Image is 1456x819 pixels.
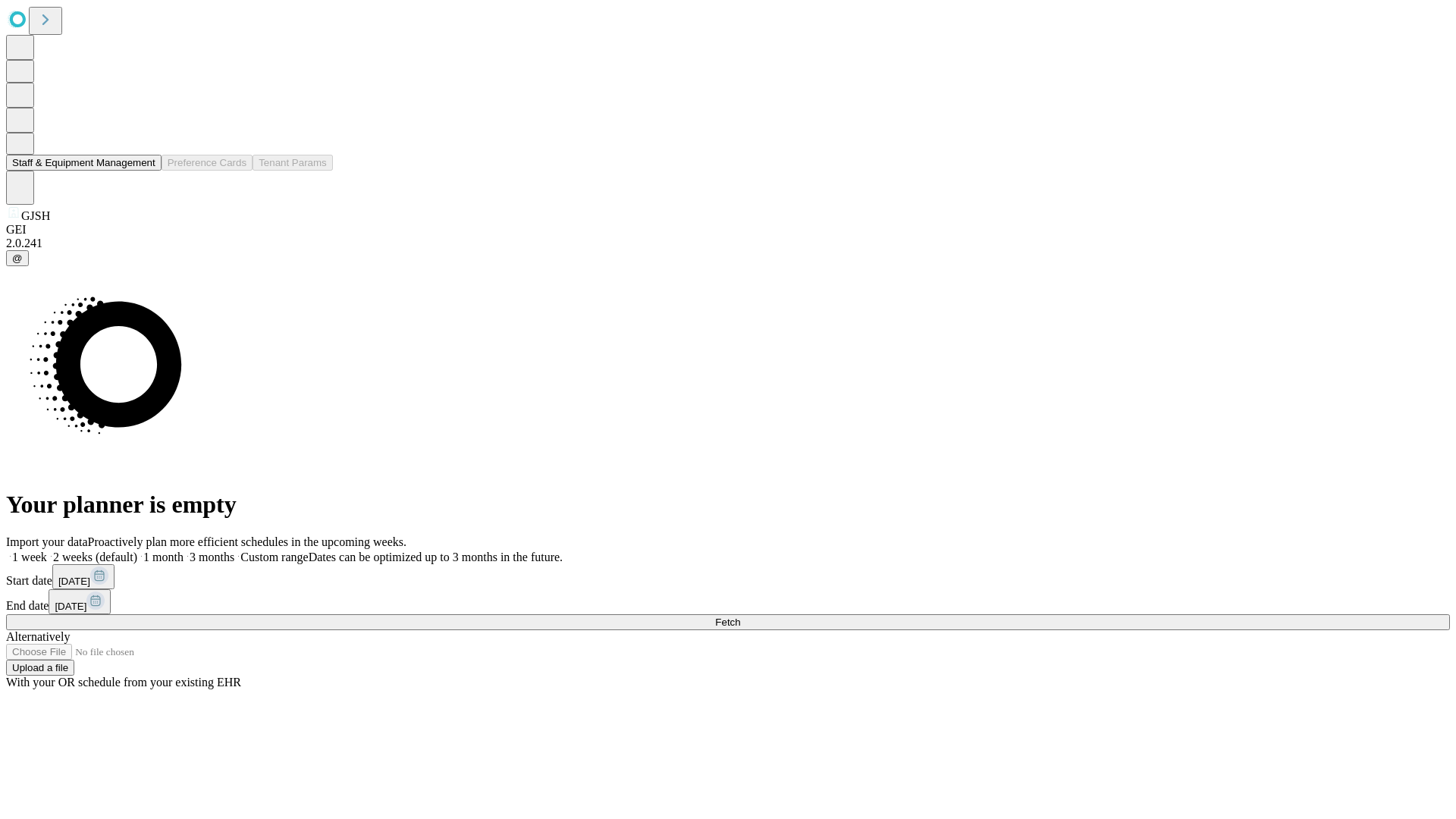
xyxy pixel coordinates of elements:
button: Tenant Params [253,155,333,171]
span: Dates can be optimized up to 3 months in the future. [309,551,563,563]
span: 1 week [12,551,47,563]
span: 3 months [190,551,234,563]
span: Custom range [240,551,308,563]
span: 2 weeks (default) [53,551,137,563]
button: @ [6,250,29,266]
span: [DATE] [55,601,86,612]
span: GJSH [21,209,50,222]
button: [DATE] [49,589,111,614]
span: With your OR schedule from your existing EHR [6,676,241,689]
span: Fetch [715,617,740,628]
div: 2.0.241 [6,237,1450,250]
span: Proactively plan more efficient schedules in the upcoming weeks. [88,535,406,548]
span: Alternatively [6,630,70,643]
div: Start date [6,564,1450,589]
div: End date [6,589,1450,614]
div: GEI [6,223,1450,237]
button: Preference Cards [162,155,253,171]
button: Upload a file [6,660,74,676]
span: 1 month [143,551,184,563]
span: @ [12,253,23,264]
h1: Your planner is empty [6,491,1450,519]
button: Staff & Equipment Management [6,155,162,171]
button: Fetch [6,614,1450,630]
span: Import your data [6,535,88,548]
span: [DATE] [58,576,90,587]
button: [DATE] [52,564,115,589]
